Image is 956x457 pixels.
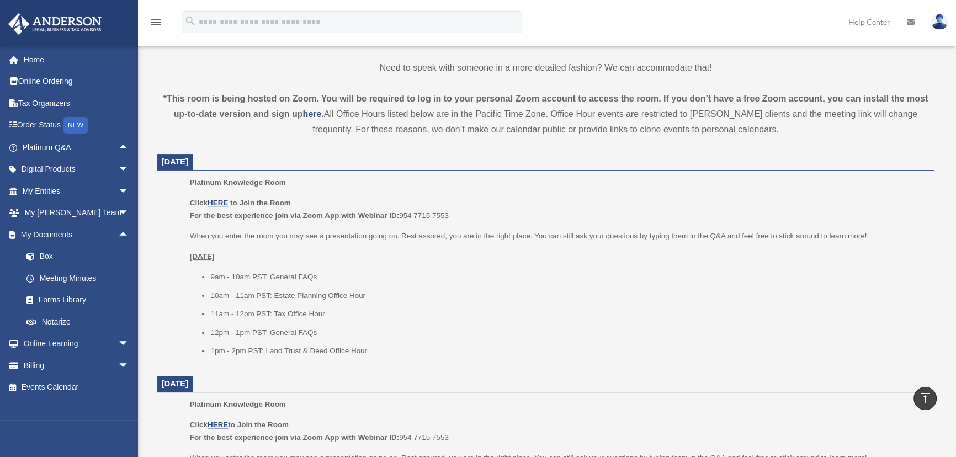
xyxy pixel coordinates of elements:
li: 9am - 10am PST: General FAQs [210,270,926,284]
a: My Entitiesarrow_drop_down [8,180,146,202]
a: here [303,109,322,119]
p: 954 7715 7553 [190,418,926,444]
a: Online Ordering [8,71,146,93]
span: arrow_drop_down [118,158,140,181]
i: vertical_align_top [918,391,932,405]
span: arrow_drop_up [118,224,140,246]
a: Tax Organizers [8,92,146,114]
img: Anderson Advisors Platinum Portal [5,13,105,35]
p: Need to speak with someone in a more detailed fashion? We can accommodate that! [157,60,934,76]
a: menu [149,19,162,29]
i: menu [149,15,162,29]
a: Billingarrow_drop_down [8,354,146,376]
b: For the best experience join via Zoom App with Webinar ID: [190,211,399,220]
img: User Pic [931,14,948,30]
strong: *This room is being hosted on Zoom. You will be required to log in to your personal Zoom account ... [163,94,928,119]
u: [DATE] [190,252,215,261]
li: 11am - 12pm PST: Tax Office Hour [210,307,926,321]
a: Box [15,246,146,268]
b: Click [190,199,230,207]
b: Click to Join the Room [190,421,289,429]
a: Platinum Q&Aarrow_drop_up [8,136,146,158]
span: [DATE] [162,157,188,166]
a: Events Calendar [8,376,146,398]
span: [DATE] [162,379,188,388]
a: Online Learningarrow_drop_down [8,333,146,355]
span: arrow_drop_down [118,333,140,355]
span: arrow_drop_down [118,202,140,225]
span: Platinum Knowledge Room [190,178,286,187]
span: arrow_drop_up [118,136,140,159]
a: Digital Productsarrow_drop_down [8,158,146,180]
b: For the best experience join via Zoom App with Webinar ID: [190,433,399,442]
span: Platinum Knowledge Room [190,400,286,408]
span: arrow_drop_down [118,180,140,203]
a: My [PERSON_NAME] Teamarrow_drop_down [8,202,146,224]
a: My Documentsarrow_drop_up [8,224,146,246]
p: When you enter the room you may see a presentation going on. Rest assured, you are in the right p... [190,230,926,243]
i: search [184,15,196,27]
a: Order StatusNEW [8,114,146,137]
a: Notarize [15,311,146,333]
a: HERE [208,199,228,207]
li: 1pm - 2pm PST: Land Trust & Deed Office Hour [210,344,926,358]
div: NEW [63,117,88,134]
a: Meeting Minutes [15,267,146,289]
p: 954 7715 7553 [190,196,926,222]
li: 10am - 11am PST: Estate Planning Office Hour [210,289,926,302]
a: Forms Library [15,289,146,311]
div: All Office Hours listed below are in the Pacific Time Zone. Office Hour events are restricted to ... [157,91,934,137]
strong: . [321,109,323,119]
span: arrow_drop_down [118,354,140,377]
a: Home [8,49,146,71]
a: HERE [208,421,228,429]
li: 12pm - 1pm PST: General FAQs [210,326,926,339]
b: to Join the Room [230,199,291,207]
a: vertical_align_top [913,387,937,410]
